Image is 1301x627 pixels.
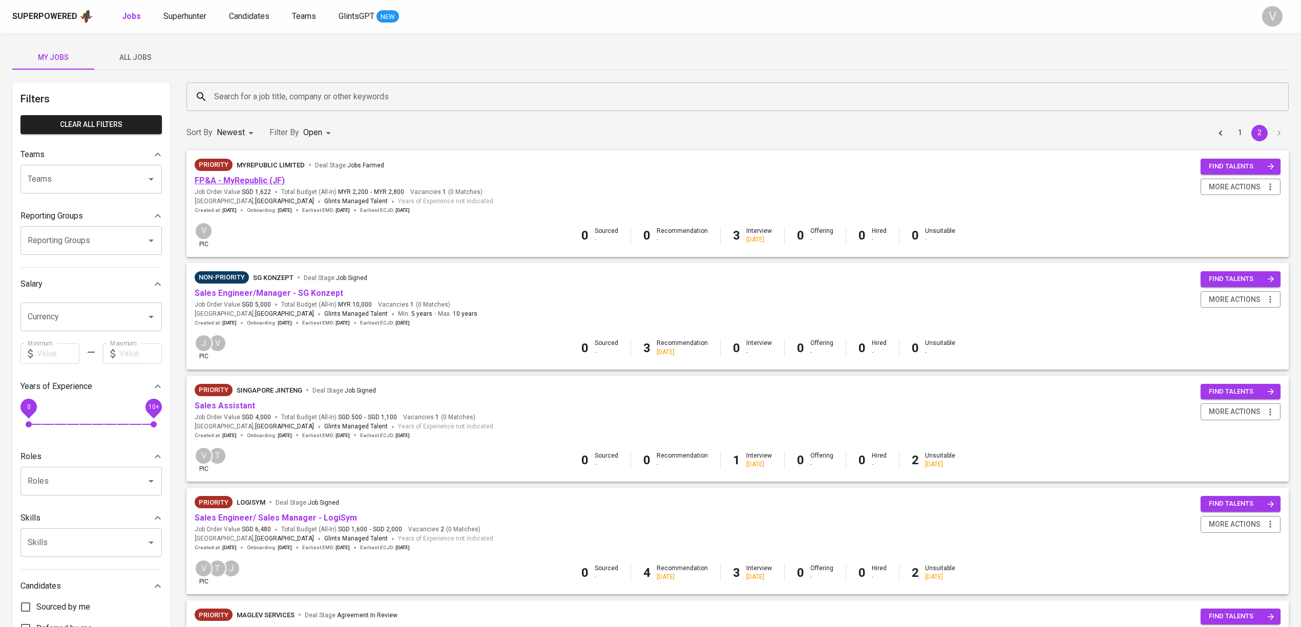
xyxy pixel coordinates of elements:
[1201,384,1281,400] button: find talents
[335,544,350,551] span: [DATE]
[303,123,334,142] div: Open
[643,341,651,355] b: 3
[595,339,618,356] div: Sourced
[912,566,919,580] b: 2
[872,573,887,581] div: -
[408,525,480,534] span: Vacancies ( 0 Matches )
[746,339,772,356] div: Interview
[810,339,833,356] div: Offering
[20,450,41,463] p: Roles
[195,609,233,621] div: New Job received from Demand Team
[27,403,30,410] span: 0
[376,12,399,22] span: NEW
[20,512,40,524] p: Skills
[195,413,271,422] span: Job Order Value
[144,172,158,186] button: Open
[20,210,83,222] p: Reporting Groups
[242,188,271,197] span: SGD 1,622
[746,460,772,469] div: [DATE]
[378,300,450,309] span: Vacancies ( 0 Matches )
[242,525,271,534] span: SGD 6,480
[410,188,482,197] span: Vacancies ( 0 Matches )
[312,387,376,394] span: Deal Stage :
[595,235,618,244] div: -
[1209,161,1274,172] span: find talents
[195,334,213,352] div: J
[195,401,255,410] a: Sales Assistant
[369,525,371,534] span: -
[746,451,772,469] div: Interview
[195,525,271,534] span: Job Order Value
[302,544,350,551] span: Earliest EMD :
[37,343,79,364] input: Value
[398,197,495,207] span: Years of Experience not indicated.
[100,51,170,64] span: All Jobs
[36,601,90,613] span: Sourced by me
[12,9,93,24] a: Superpoweredapp logo
[733,341,740,355] b: 0
[872,460,887,469] div: -
[438,310,477,317] span: Max.
[797,228,804,243] b: 0
[1209,405,1261,418] span: more actions
[733,453,740,467] b: 1
[195,385,233,395] span: Priority
[302,432,350,439] span: Earliest EMD :
[347,162,384,169] span: Jobs Farmed
[1209,273,1274,285] span: find talents
[20,446,162,467] div: Roles
[810,460,833,469] div: -
[643,566,651,580] b: 4
[122,10,143,23] a: Jobs
[144,310,158,324] button: Open
[345,387,376,394] span: Job Signed
[119,343,162,364] input: Value
[370,188,372,197] span: -
[12,11,77,23] div: Superpowered
[746,573,772,581] div: [DATE]
[453,310,477,317] span: 10 years
[208,559,226,577] div: T
[373,525,402,534] span: SGD 2,000
[643,228,651,243] b: 0
[1232,125,1248,141] button: Go to page 1
[595,564,618,581] div: Sourced
[79,9,93,24] img: app logo
[20,148,45,161] p: Teams
[278,544,292,551] span: [DATE]
[1201,271,1281,287] button: find talents
[222,544,237,551] span: [DATE]
[872,339,887,356] div: Hired
[1201,609,1281,624] button: find talents
[222,559,240,577] div: J
[195,559,213,577] div: V
[281,300,372,309] span: Total Budget (All-In)
[144,233,158,248] button: Open
[122,11,141,21] b: Jobs
[222,432,237,439] span: [DATE]
[1201,496,1281,512] button: find talents
[302,207,350,214] span: Earliest EMD :
[338,413,362,422] span: SGD 500
[746,235,772,244] div: [DATE]
[872,348,887,357] div: -
[395,432,410,439] span: [DATE]
[733,228,740,243] b: 3
[253,274,293,282] span: SG Konzept
[335,207,350,214] span: [DATE]
[925,573,955,581] div: [DATE]
[338,188,368,197] span: MYR 2,200
[395,319,410,327] span: [DATE]
[20,274,162,294] div: Salary
[20,144,162,165] div: Teams
[339,11,374,21] span: GlintsGPT
[925,348,955,357] div: -
[360,432,410,439] span: Earliest ECJD :
[1209,293,1261,306] span: more actions
[278,207,292,214] span: [DATE]
[20,91,162,107] h6: Filters
[255,422,314,432] span: [GEOGRAPHIC_DATA]
[195,498,233,508] span: Priority
[1209,611,1274,622] span: find talents
[872,564,887,581] div: Hired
